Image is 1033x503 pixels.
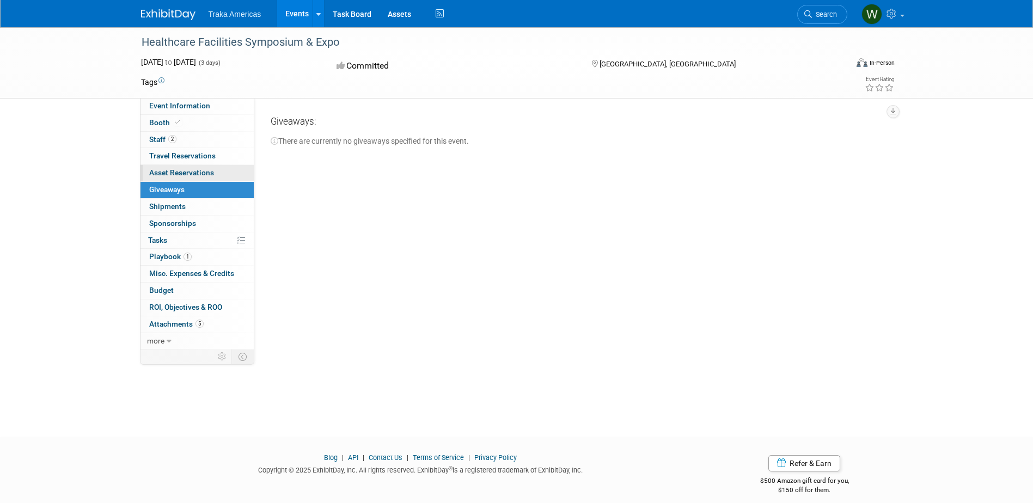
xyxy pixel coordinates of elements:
span: to [163,58,174,66]
span: Search [812,10,837,19]
a: Travel Reservations [140,148,254,164]
span: Playbook [149,252,192,261]
a: Contact Us [369,453,402,462]
span: Staff [149,135,176,144]
a: Terms of Service [413,453,464,462]
a: Sponsorships [140,216,254,232]
span: Misc. Expenses & Credits [149,269,234,278]
a: Privacy Policy [474,453,517,462]
span: [DATE] [DATE] [141,58,196,66]
span: | [404,453,411,462]
img: William Knowles [861,4,882,24]
div: There are currently no giveaways specified for this event. [271,132,884,146]
a: Attachments5 [140,316,254,333]
div: Healthcare Facilities Symposium & Expo [138,33,831,52]
div: Copyright © 2025 ExhibitDay, Inc. All rights reserved. ExhibitDay is a registered trademark of Ex... [141,463,701,475]
span: | [339,453,346,462]
a: Blog [324,453,338,462]
a: Booth [140,115,254,131]
div: Committed [333,57,574,76]
a: Playbook1 [140,249,254,265]
span: Shipments [149,202,186,211]
a: ROI, Objectives & ROO [140,299,254,316]
span: Travel Reservations [149,151,216,160]
a: Giveaways [140,182,254,198]
div: Event Rating [865,77,894,82]
div: Giveaways: [271,115,884,132]
a: Tasks [140,232,254,249]
a: API [348,453,358,462]
span: Attachments [149,320,204,328]
span: Asset Reservations [149,168,214,177]
a: Event Information [140,98,254,114]
a: Search [797,5,847,24]
span: 1 [184,253,192,261]
a: Budget [140,283,254,299]
span: Booth [149,118,182,127]
span: Budget [149,286,174,295]
span: Sponsorships [149,219,196,228]
a: Shipments [140,199,254,215]
div: $150 off for them. [717,486,893,495]
img: Format-Inperson.png [857,58,867,67]
sup: ® [449,465,453,471]
img: ExhibitDay [141,9,195,20]
span: (3 days) [198,59,221,66]
a: Refer & Earn [768,455,840,471]
td: Tags [141,77,164,88]
a: more [140,333,254,349]
span: 2 [168,135,176,143]
span: | [466,453,473,462]
span: Traka Americas [209,10,261,19]
div: In-Person [869,59,895,67]
a: Asset Reservations [140,165,254,181]
div: $500 Amazon gift card for you, [717,469,893,494]
span: Giveaways [149,185,185,194]
span: [GEOGRAPHIC_DATA], [GEOGRAPHIC_DATA] [600,60,736,68]
a: Staff2 [140,132,254,148]
span: Tasks [148,236,167,244]
span: 5 [195,320,204,328]
span: | [360,453,367,462]
span: Event Information [149,101,210,110]
i: Booth reservation complete [175,119,180,125]
td: Personalize Event Tab Strip [213,349,232,364]
span: ROI, Objectives & ROO [149,303,222,311]
td: Toggle Event Tabs [231,349,254,364]
span: more [147,336,164,345]
a: Misc. Expenses & Credits [140,266,254,282]
div: Event Format [783,57,895,73]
